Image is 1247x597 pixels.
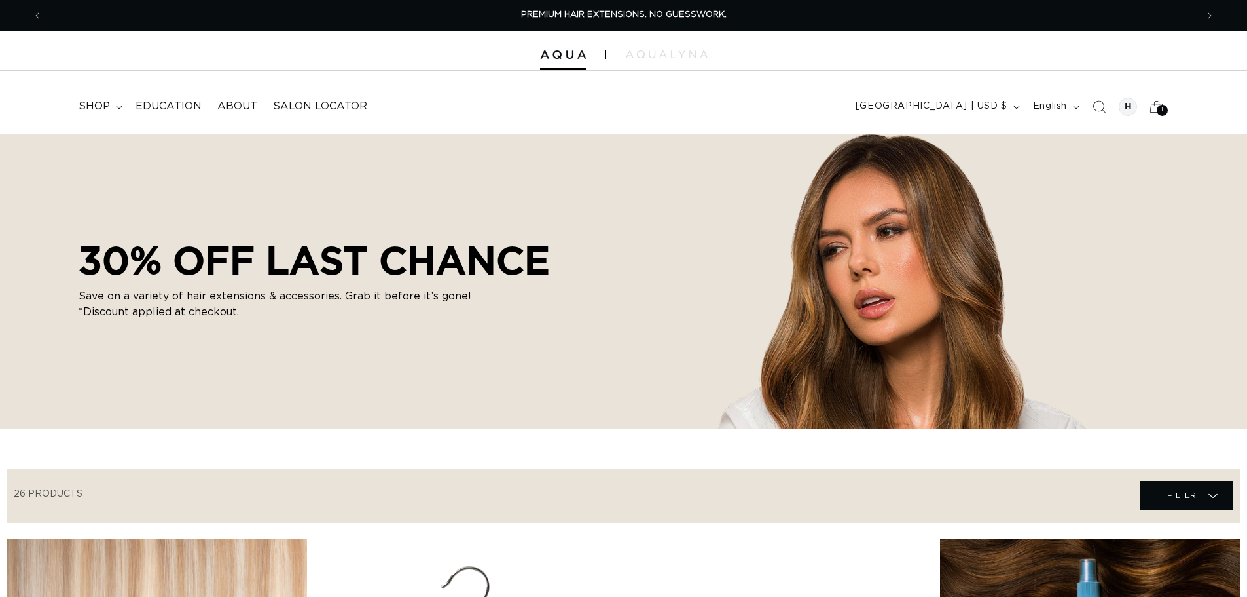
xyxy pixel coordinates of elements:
img: Aqua Hair Extensions [540,50,586,60]
h2: 30% OFF LAST CHANCE [79,237,550,283]
span: [GEOGRAPHIC_DATA] | USD $ [856,100,1007,113]
button: Next announcement [1195,3,1224,28]
span: About [217,100,257,113]
span: 26 products [14,490,82,499]
summary: Filter [1140,481,1233,510]
summary: Search [1085,92,1113,121]
span: PREMIUM HAIR EXTENSIONS. NO GUESSWORK. [521,10,727,19]
a: Education [128,92,209,121]
span: Salon Locator [273,100,367,113]
span: Education [136,100,202,113]
img: aqualyna.com [626,50,708,58]
p: Save on a variety of hair extensions & accessories. Grab it before it’s gone! *Discount applied a... [79,288,471,320]
span: 1 [1161,105,1164,116]
span: Filter [1167,483,1197,508]
span: English [1033,100,1067,113]
summary: shop [71,92,128,121]
button: English [1025,94,1085,119]
button: Previous announcement [23,3,52,28]
button: [GEOGRAPHIC_DATA] | USD $ [848,94,1025,119]
a: About [209,92,265,121]
a: Salon Locator [265,92,375,121]
span: shop [79,100,110,113]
